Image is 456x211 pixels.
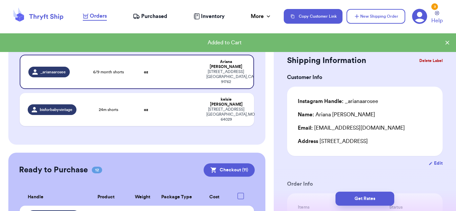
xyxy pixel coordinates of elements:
[206,59,245,69] div: Ariana [PERSON_NAME]
[40,69,66,75] span: _arianaarosee
[133,12,167,20] a: Purchased
[298,111,375,119] div: Ariana [PERSON_NAME]
[417,53,445,68] button: Delete Label
[144,108,148,112] strong: oz
[90,12,107,20] span: Orders
[40,107,72,112] span: bisforbabyvintage
[206,97,246,107] div: kelsie [PERSON_NAME]
[28,194,43,201] span: Handle
[347,9,405,24] button: New Shipping Order
[412,9,427,24] a: 3
[144,70,148,74] strong: oz
[298,137,432,145] div: [STREET_ADDRESS]
[298,97,378,105] div: _arianaarosee
[251,12,272,20] div: More
[206,107,246,122] div: [STREET_ADDRESS] [GEOGRAPHIC_DATA] , MO 64029
[194,12,225,20] a: Inventory
[141,12,167,20] span: Purchased
[287,55,366,66] h2: Shipping Information
[431,11,443,25] a: Help
[206,69,245,84] div: [STREET_ADDRESS] [GEOGRAPHIC_DATA] , CA 91762
[92,167,102,173] span: 12
[19,165,88,175] h2: Ready to Purchase
[5,39,444,47] div: Added to Cart
[298,112,314,117] span: Name:
[298,99,344,104] span: Instagram Handle:
[431,3,438,10] div: 3
[298,124,432,132] div: [EMAIL_ADDRESS][DOMAIN_NAME]
[204,163,255,177] button: Checkout (11)
[287,73,443,81] h3: Customer Info
[129,189,156,206] th: Weight
[83,12,107,21] a: Orders
[287,180,443,188] h3: Order Info
[93,69,124,75] span: 6/9 month shorts
[298,139,318,144] span: Address
[201,12,225,20] span: Inventory
[431,17,443,25] span: Help
[429,160,443,167] button: Edit
[83,189,129,206] th: Product
[197,189,231,206] th: Cost
[156,189,197,206] th: Package Type
[99,107,118,112] span: 24m shorts
[335,192,394,206] button: Get Rates
[284,9,343,24] button: Copy Customer Link
[298,125,313,131] span: Email:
